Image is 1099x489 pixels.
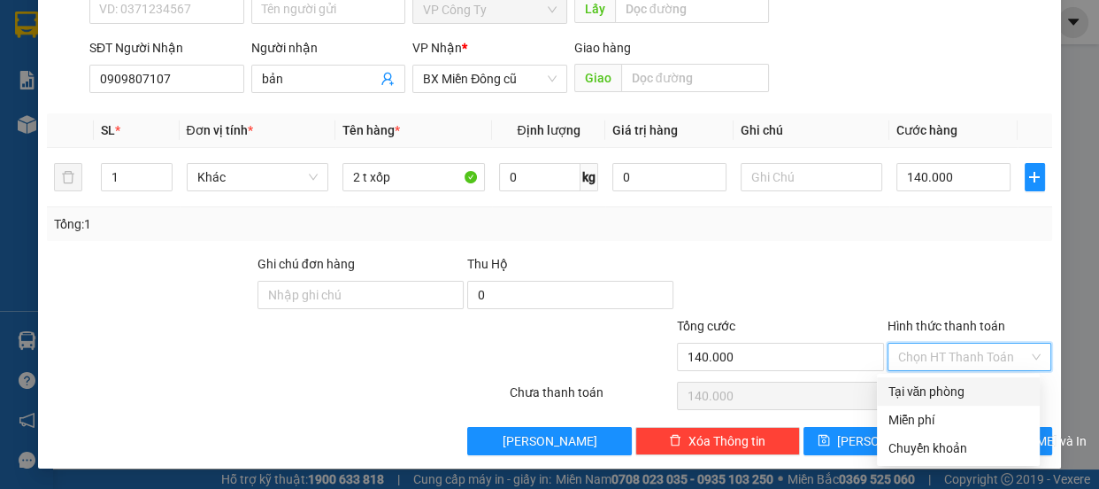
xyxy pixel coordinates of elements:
input: Ghi chú đơn hàng [257,281,464,309]
span: 0915684557 - [146,124,234,141]
span: plus [1026,170,1044,184]
span: delete [669,434,681,448]
button: plus [1025,163,1045,191]
input: Ghi Chú [741,163,883,191]
span: Dọc đường - [45,124,234,141]
span: Định lượng [517,123,580,137]
span: a nhân [113,102,157,119]
button: delete [54,163,82,191]
img: logo [7,13,60,93]
input: Dọc đường [621,64,769,92]
span: Khác [197,164,319,190]
span: duy [123,124,234,141]
span: save [818,434,830,448]
button: printer[PERSON_NAME] và In [929,427,1051,455]
div: SĐT Người Nhận [89,38,244,58]
span: Xóa Thông tin [688,431,765,451]
span: [PERSON_NAME] [503,431,597,451]
span: VP Công Ty - [33,102,113,119]
span: SL [101,123,115,137]
span: Đơn vị tính [187,123,253,137]
div: Tại văn phòng [888,382,1029,401]
div: Chưa thanh toán [508,383,676,414]
input: 0 [612,163,726,191]
span: VP Nhận [412,41,462,55]
span: Tổng cước [677,319,735,333]
span: Thu Hộ [467,257,508,271]
button: deleteXóa Thông tin [635,427,800,455]
span: Giao [574,64,621,92]
div: Miễn phí [888,410,1029,430]
th: Ghi chú [734,113,890,148]
div: Người nhận [251,38,406,58]
span: 0988 594 111 [63,62,232,96]
div: Chuyển khoản [888,439,1029,458]
span: Tên hàng [342,123,400,137]
span: BX Miền Đông cũ [423,66,557,92]
strong: CÔNG TY CP BÌNH TÂM [63,10,240,59]
span: Giá trị hàng [612,123,678,137]
span: Nhận: [7,124,234,141]
button: [PERSON_NAME] [467,427,632,455]
span: [PERSON_NAME] [837,431,932,451]
span: user-add [380,72,395,86]
span: Cước hàng [896,123,957,137]
span: VP Công Ty ĐT: [63,62,232,96]
button: save[PERSON_NAME] [803,427,926,455]
span: Giao hàng [574,41,631,55]
label: Ghi chú đơn hàng [257,257,355,271]
div: Tổng: 1 [54,214,426,234]
input: VD: Bàn, Ghế [342,163,485,191]
span: Gửi: [7,102,33,119]
span: kg [580,163,598,191]
label: Hình thức thanh toán [888,319,1005,333]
